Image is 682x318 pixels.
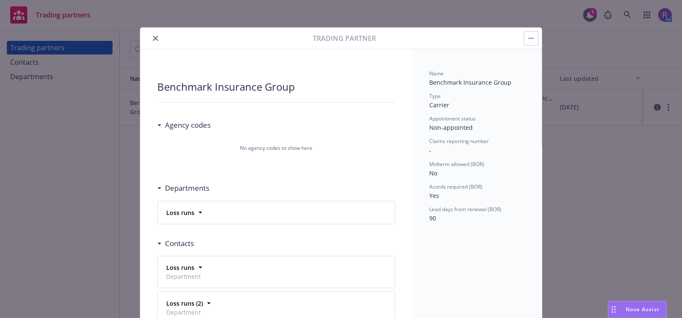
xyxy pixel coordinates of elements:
div: Drag to move [608,301,619,318]
div: Benchmark Insurance Group [157,80,395,94]
span: Nova Assist [626,306,659,313]
div: Agency codes [157,120,211,131]
span: Department [166,272,201,281]
span: - [429,146,431,155]
h3: Agency codes [165,120,211,131]
button: close [150,33,161,43]
h3: Contacts [165,238,194,249]
span: Benchmark Insurance Group [429,78,511,86]
div: Departments [157,183,209,194]
span: Department [166,308,203,317]
span: Lead days from renewal (BOR) [429,206,501,213]
button: Nova Assist [608,301,667,318]
span: Name [429,70,444,77]
span: 90 [429,214,436,222]
strong: Loss runs [166,264,194,272]
span: No [429,169,437,177]
strong: Loss runs (2) [166,299,203,307]
span: Acords required (BOR) [429,183,483,190]
span: Appointment status [429,115,476,122]
span: Type [429,92,441,100]
span: Yes [429,192,439,200]
span: Midterm allowed (BOR) [429,160,484,168]
span: Non-appointed [429,123,473,132]
strong: Loss runs [166,209,194,217]
span: Trading partner [313,33,376,43]
span: Carrier [429,101,449,109]
span: Claims reporting number [429,138,489,145]
span: No agency codes to show here [240,144,312,152]
h3: Departments [165,183,209,194]
div: Contacts [157,238,194,249]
